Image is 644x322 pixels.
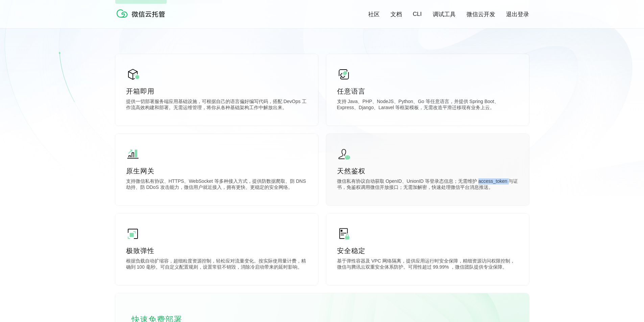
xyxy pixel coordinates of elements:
p: 支持 Java、PHP、NodeJS、Python、Go 等任意语言，并提供 Spring Boot、Express、Django、Laravel 等框架模板，无需改造平滑迁移现有业务上云。 [337,99,518,112]
p: 安全稳定 [337,246,518,255]
a: 文档 [390,10,402,18]
a: 调试工具 [433,10,456,18]
p: 极致弹性 [126,246,307,255]
p: 基于弹性容器及 VPC 网络隔离，提供应用运行时安全保障，精细资源访问权限控制，微信与腾讯云双重安全体系防护。可用性超过 99.99% ，微信团队提供专业保障。 [337,258,518,272]
p: 开箱即用 [126,86,307,96]
p: 支持微信私有协议、HTTPS、WebSocket 等多种接入方式，提供防数据爬取、防 DNS 劫持、防 DDoS 攻击能力，微信用户就近接入，拥有更快、更稳定的安全网络。 [126,178,307,192]
a: CLI [413,11,422,18]
p: 微信私有协议自动获取 OpenID、UnionID 等登录态信息；无需维护 access_token 与证书，免鉴权调用微信开放接口；无需加解密，快速处理微信平台消息推送。 [337,178,518,192]
p: 根据负载自动扩缩容，超细粒度资源控制，轻松应对流量变化。按实际使用量计费，精确到 100 毫秒。可自定义配置规则，设置常驻不销毁，消除冷启动带来的延时影响。 [126,258,307,272]
img: 微信云托管 [115,7,169,20]
a: 退出登录 [506,10,529,18]
p: 天然鉴权 [337,166,518,176]
p: 提供一切部署服务端应用基础设施，可根据自己的语言偏好编写代码，搭配 DevOps 工作流高效构建和部署。无需运维管理，将你从各种基础架构工作中解放出来。 [126,99,307,112]
a: 社区 [368,10,380,18]
p: 任意语言 [337,86,518,96]
p: 原生网关 [126,166,307,176]
a: 微信云开发 [467,10,495,18]
a: 微信云托管 [115,16,169,21]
